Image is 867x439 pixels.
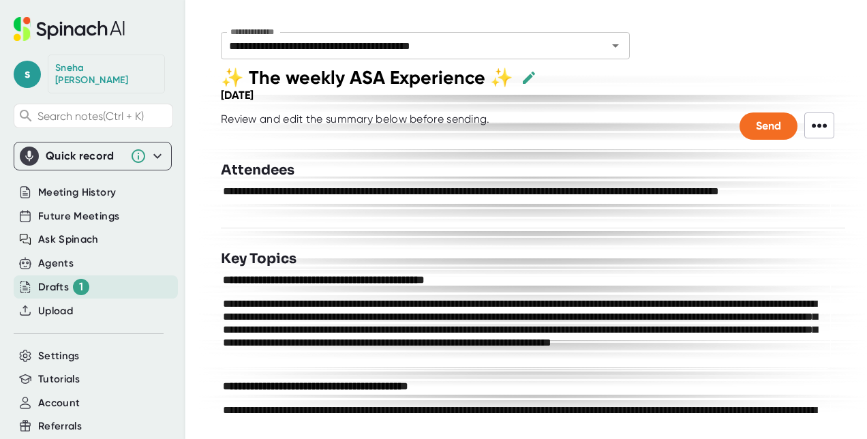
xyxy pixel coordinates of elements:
[38,279,89,295] div: Drafts
[55,62,157,86] div: Sneha Shrivastav
[756,119,781,132] span: Send
[38,348,80,364] button: Settings
[38,185,116,200] button: Meeting History
[37,110,169,123] span: Search notes (Ctrl + K)
[38,279,89,295] button: Drafts 1
[38,209,119,224] button: Future Meetings
[46,149,123,163] div: Quick record
[221,160,294,181] h3: Attendees
[221,249,296,269] h3: Key Topics
[821,393,853,425] iframe: Intercom live chat
[38,395,80,411] button: Account
[221,89,254,102] div: [DATE]
[38,303,73,319] button: Upload
[221,112,490,140] div: Review and edit the summary below before sending.
[606,36,625,55] button: Open
[14,61,41,88] span: s
[804,112,834,138] span: •••
[38,419,82,434] button: Referrals
[740,112,797,140] button: Send
[38,256,74,271] button: Agents
[38,372,80,387] button: Tutorials
[221,66,513,89] div: ✨️ The weekly ASA Experience ✨️
[20,142,166,170] div: Quick record
[38,232,99,247] button: Ask Spinach
[73,279,89,295] div: 1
